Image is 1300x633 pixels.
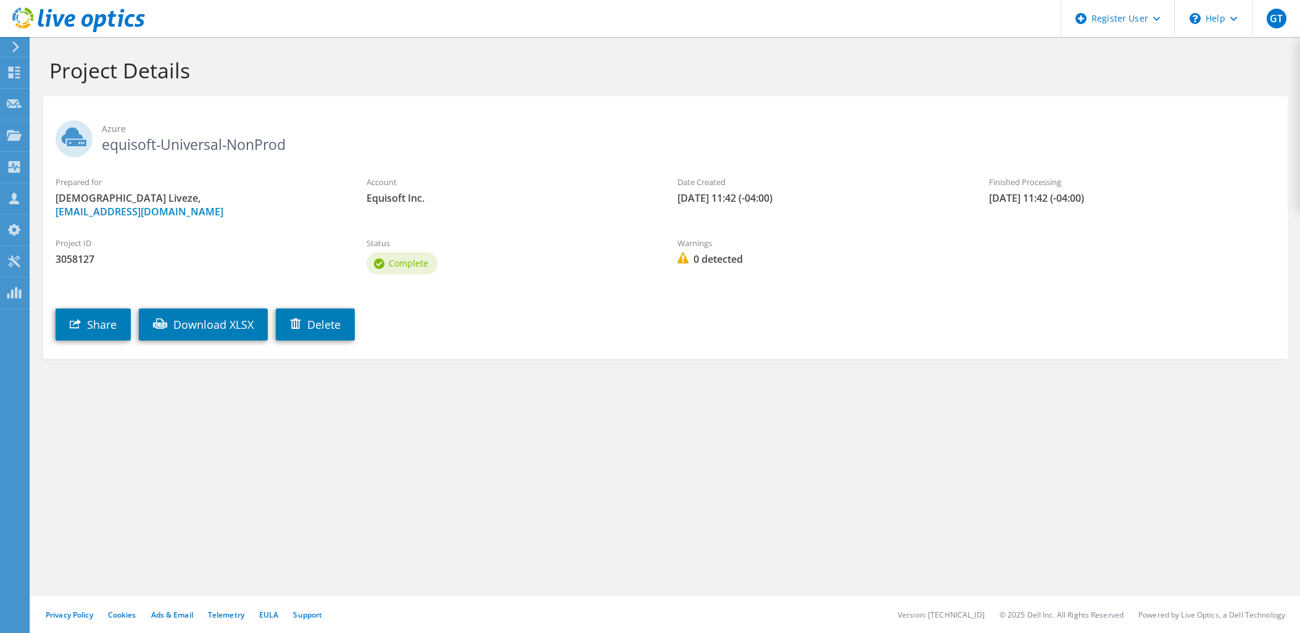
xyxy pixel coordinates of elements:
li: © 2025 Dell Inc. All Rights Reserved [1000,610,1124,620]
label: Prepared for [56,176,342,188]
span: [DATE] 11:42 (-04:00) [677,191,964,205]
span: GT [1267,9,1286,28]
a: [EMAIL_ADDRESS][DOMAIN_NAME] [56,205,223,218]
a: Support [293,610,322,620]
a: EULA [259,610,278,620]
label: Account [366,176,653,188]
a: Ads & Email [151,610,193,620]
a: Privacy Policy [46,610,93,620]
span: 3058127 [56,252,342,266]
svg: \n [1190,13,1201,24]
label: Date Created [677,176,964,188]
h1: Project Details [49,57,1275,83]
span: Equisoft Inc. [366,191,653,205]
a: Download XLSX [139,308,268,341]
a: Delete [276,308,355,341]
span: Azure [102,122,1275,136]
h2: equisoft-Universal-NonProd [56,120,1275,151]
span: 0 detected [677,252,964,266]
li: Version: [TECHNICAL_ID] [898,610,985,620]
label: Finished Processing [989,176,1275,188]
span: Complete [389,257,428,269]
li: Powered by Live Optics, a Dell Technology [1138,610,1285,620]
span: [DEMOGRAPHIC_DATA] Liveze, [56,191,342,218]
label: Status [366,237,653,249]
a: Share [56,308,131,341]
span: [DATE] 11:42 (-04:00) [989,191,1275,205]
a: Telemetry [208,610,244,620]
label: Project ID [56,237,342,249]
label: Warnings [677,237,964,249]
a: Cookies [108,610,136,620]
